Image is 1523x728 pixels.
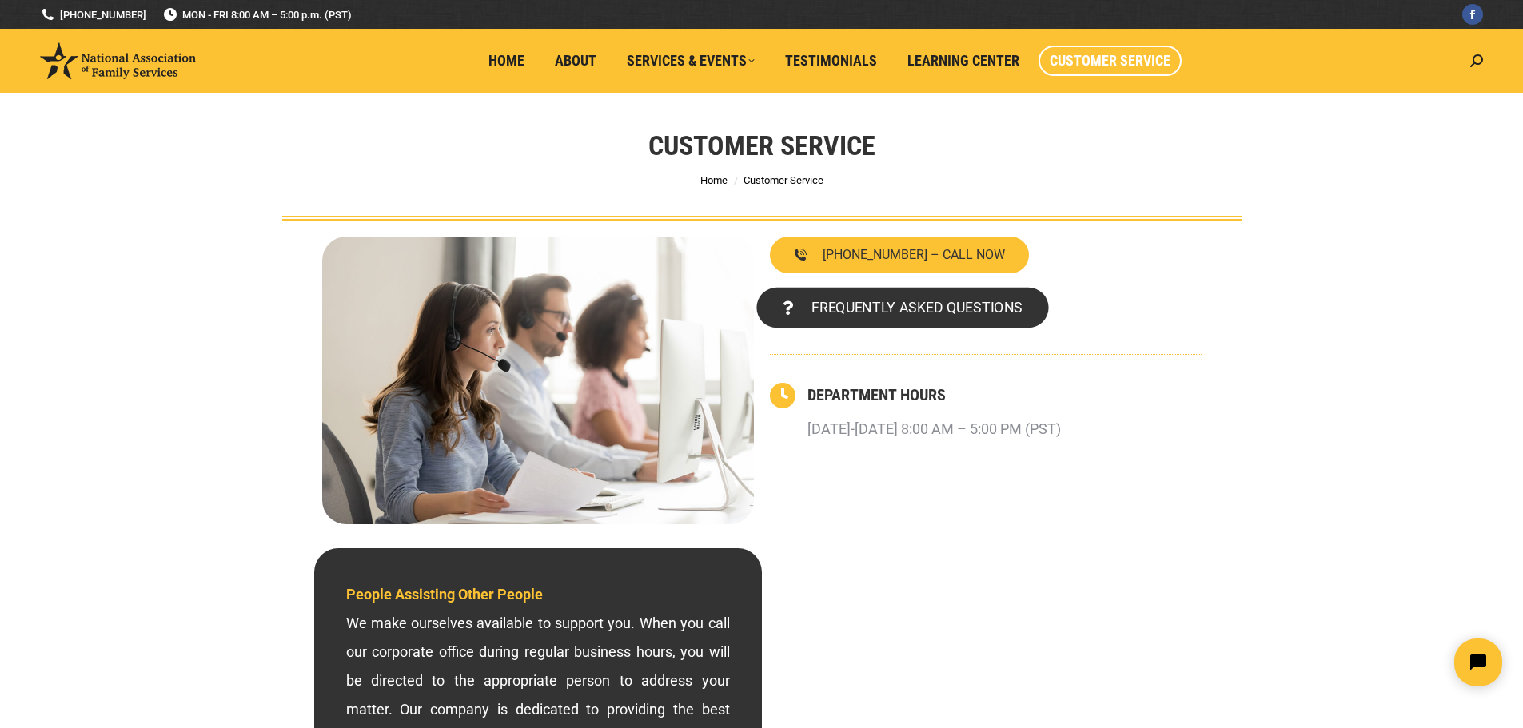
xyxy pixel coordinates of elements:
p: [DATE]-[DATE] 8:00 AM – 5:00 PM (PST) [807,415,1061,444]
span: Services & Events [627,52,755,70]
a: DEPARTMENT HOURS [807,385,946,404]
span: People Assisting Other People [346,586,543,603]
span: FREQUENTLY ASKED QUESTIONS [811,300,1022,315]
img: National Association of Family Services [40,42,196,79]
img: Contact National Association of Family Services [322,237,754,524]
a: [PHONE_NUMBER] – CALL NOW [770,237,1029,273]
span: About [555,52,596,70]
span: Home [488,52,524,70]
span: Customer Service [1050,52,1170,70]
a: FREQUENTLY ASKED QUESTIONS [756,288,1048,328]
a: Home [700,174,728,186]
span: Testimonials [785,52,877,70]
span: MON - FRI 8:00 AM – 5:00 p.m. (PST) [162,7,352,22]
h1: Customer Service [648,128,875,163]
a: About [544,46,608,76]
a: Customer Service [1039,46,1182,76]
iframe: Tidio Chat [1241,625,1516,700]
span: Customer Service [744,174,823,186]
a: Learning Center [896,46,1031,76]
a: Home [477,46,536,76]
span: [PHONE_NUMBER] – CALL NOW [823,249,1005,261]
a: Testimonials [774,46,888,76]
a: Facebook page opens in new window [1462,4,1483,25]
span: Learning Center [907,52,1019,70]
a: [PHONE_NUMBER] [40,7,146,22]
